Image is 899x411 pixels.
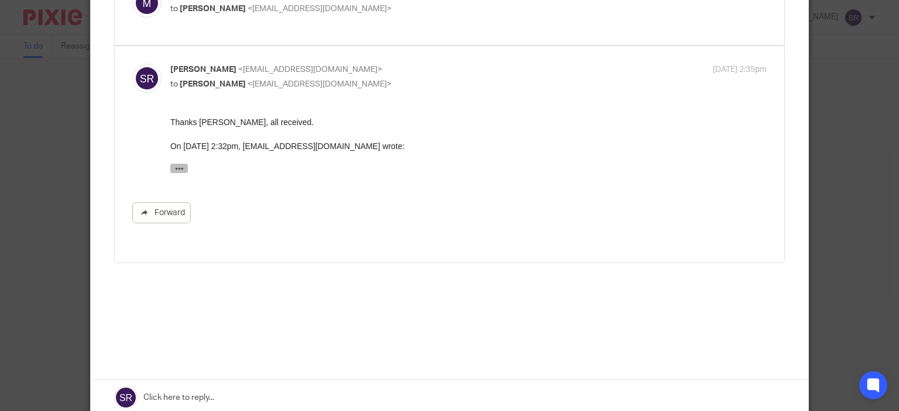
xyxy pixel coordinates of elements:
span: <[EMAIL_ADDRESS][DOMAIN_NAME]> [248,5,392,13]
span: [PERSON_NAME] [180,5,246,13]
span: [PERSON_NAME] [170,65,236,74]
span: [PERSON_NAME] [180,80,246,88]
a: Forward [132,202,191,223]
span: <[EMAIL_ADDRESS][DOMAIN_NAME]> [238,65,382,74]
p: [DATE] 2:35pm [713,64,767,76]
span: <[EMAIL_ADDRESS][DOMAIN_NAME]> [248,80,392,88]
span: to [170,5,178,13]
img: svg%3E [132,64,162,93]
span: to [170,80,178,88]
